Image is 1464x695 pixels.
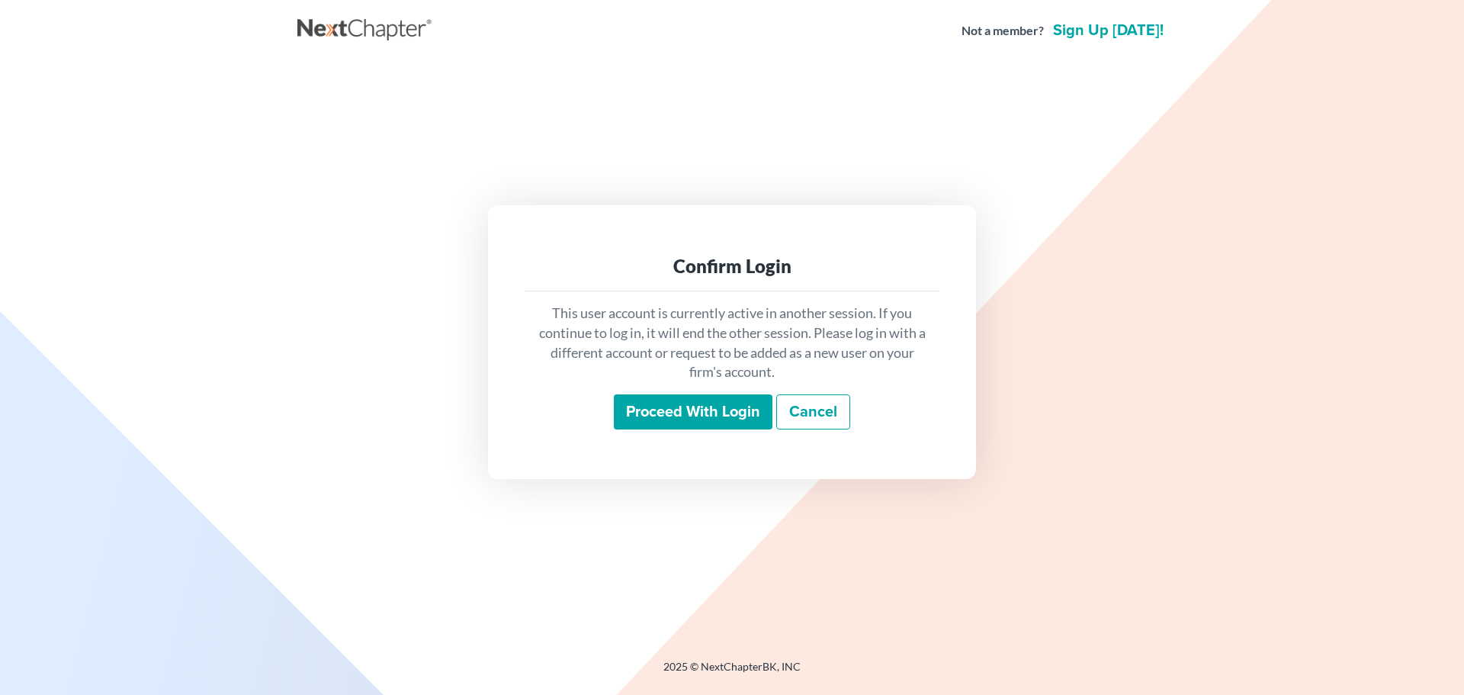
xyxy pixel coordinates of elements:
[297,659,1167,687] div: 2025 © NextChapterBK, INC
[776,394,850,430] a: Cancel
[614,394,772,430] input: Proceed with login
[537,304,927,382] p: This user account is currently active in another session. If you continue to log in, it will end ...
[537,254,927,278] div: Confirm Login
[1050,23,1167,38] a: Sign up [DATE]!
[962,22,1044,40] strong: Not a member?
